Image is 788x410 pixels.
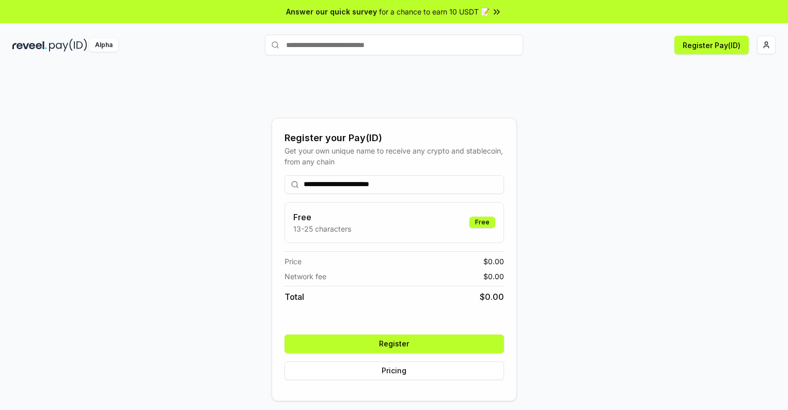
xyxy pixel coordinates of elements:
[285,361,504,380] button: Pricing
[285,145,504,167] div: Get your own unique name to receive any crypto and stablecoin, from any chain
[293,223,351,234] p: 13-25 characters
[89,39,118,52] div: Alpha
[483,271,504,282] span: $ 0.00
[12,39,47,52] img: reveel_dark
[483,256,504,267] span: $ 0.00
[285,131,504,145] div: Register your Pay(ID)
[674,36,749,54] button: Register Pay(ID)
[286,6,377,17] span: Answer our quick survey
[379,6,490,17] span: for a chance to earn 10 USDT 📝
[285,256,302,267] span: Price
[49,39,87,52] img: pay_id
[285,271,326,282] span: Network fee
[285,335,504,353] button: Register
[469,217,495,228] div: Free
[293,211,351,223] h3: Free
[285,291,304,303] span: Total
[480,291,504,303] span: $ 0.00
